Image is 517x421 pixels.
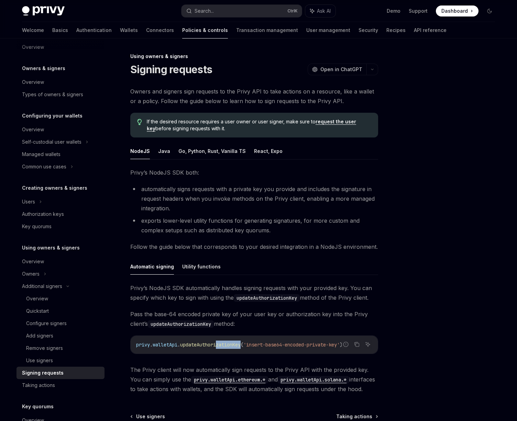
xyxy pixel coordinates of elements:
div: Search... [195,7,214,15]
a: Key quorums [16,220,104,233]
h1: Signing requests [130,63,212,76]
a: Quickstart [16,305,104,317]
span: If the desired resource requires a user owner or user signer, make sure to before signing request... [147,118,371,132]
div: Key quorums [22,222,52,231]
a: Remove signers [16,342,104,354]
div: Add signers [26,332,53,340]
span: The Privy client will now automatically sign requests to the Privy API with the provided key. You... [130,365,378,394]
button: Search...CtrlK [181,5,302,17]
span: Use signers [136,413,165,420]
a: Overview [16,292,104,305]
button: NodeJS [130,143,150,159]
div: Quickstart [26,307,49,315]
h5: Using owners & signers [22,244,80,252]
a: Managed wallets [16,148,104,160]
a: Authorization keys [16,208,104,220]
a: Taking actions [16,379,104,391]
code: privy.walletApi.ethereum.* [191,376,268,384]
span: . [150,342,153,348]
a: Types of owners & signers [16,88,104,101]
span: Ctrl K [287,8,298,14]
li: exports lower-level utility functions for generating signatures, for more custom and complex setu... [130,216,378,235]
a: Authentication [76,22,112,38]
a: Policies & controls [182,22,228,38]
button: Automatic signing [130,258,174,275]
div: Remove signers [26,344,63,352]
div: Use signers [26,356,53,365]
div: Managed wallets [22,150,60,158]
a: Configure signers [16,317,104,330]
a: Wallets [120,22,138,38]
img: dark logo [22,6,65,16]
div: Overview [22,257,44,266]
div: Owners [22,270,40,278]
div: Configure signers [26,319,67,328]
span: Open in ChatGPT [320,66,362,73]
button: Utility functions [182,258,221,275]
span: 'insert-base64-encoded-private-key' [243,342,340,348]
span: Dashboard [441,8,468,14]
a: Transaction management [236,22,298,38]
a: Taking actions [336,413,377,420]
div: Overview [22,78,44,86]
a: Connectors [146,22,174,38]
button: Report incorrect code [341,340,350,349]
a: Add signers [16,330,104,342]
button: Ask AI [363,340,372,349]
span: Pass the base-64 encoded private key of your user key or authorization key into the Privy client’... [130,309,378,329]
div: Types of owners & signers [22,90,83,99]
a: Welcome [22,22,44,38]
div: Authorization keys [22,210,64,218]
h5: Owners & signers [22,64,65,73]
a: Use signers [131,413,165,420]
a: Basics [52,22,68,38]
a: privy.walletApi.solana.* [278,376,349,383]
a: User management [306,22,350,38]
a: Recipes [386,22,406,38]
span: privy [136,342,150,348]
button: Ask AI [305,5,335,17]
a: Overview [16,255,104,268]
a: Dashboard [436,5,478,16]
span: Follow the guide below that corresponds to your desired integration in a NodeJS environment. [130,242,378,252]
span: . [177,342,180,348]
button: Go, Python, Rust, Vanilla TS [178,143,246,159]
div: Overview [22,125,44,134]
div: Overview [26,295,48,303]
span: updateAuthorizationKey [180,342,241,348]
a: Support [409,8,428,14]
span: Ask AI [317,8,331,14]
a: privy.walletApi.ethereum.* [191,376,268,383]
div: Common use cases [22,163,66,171]
a: Demo [387,8,400,14]
button: Java [158,143,170,159]
button: Copy the contents from the code block [352,340,361,349]
div: Additional signers [22,282,62,290]
a: API reference [414,22,447,38]
a: Overview [16,123,104,136]
code: updateAuthorizationKey [234,294,300,302]
code: updateAuthorizationKey [148,320,214,328]
span: Privy’s NodeJS SDK both: [130,168,378,177]
a: Overview [16,76,104,88]
div: Taking actions [22,381,55,389]
button: Toggle dark mode [484,5,495,16]
div: Signing requests [22,369,64,377]
a: Signing requests [16,367,104,379]
span: Owners and signers sign requests to the Privy API to take actions on a resource, like a wallet or... [130,87,378,106]
code: privy.walletApi.solana.* [278,376,349,384]
span: ( [241,342,243,348]
div: Self-custodial user wallets [22,138,81,146]
h5: Creating owners & signers [22,184,87,192]
button: Open in ChatGPT [308,64,366,75]
span: walletApi [153,342,177,348]
span: Taking actions [336,413,372,420]
span: Privy’s NodeJS SDK automatically handles signing requests with your provided key. You can specify... [130,283,378,302]
button: React, Expo [254,143,283,159]
div: Using owners & signers [130,53,378,60]
a: Security [359,22,378,38]
h5: Key quorums [22,402,54,411]
h5: Configuring your wallets [22,112,82,120]
span: ) [340,342,342,348]
li: automatically signs requests with a private key you provide and includes the signature in request... [130,184,378,213]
